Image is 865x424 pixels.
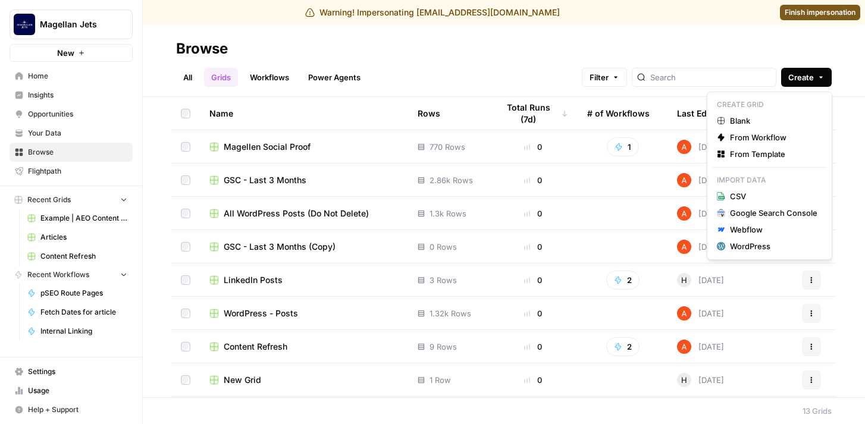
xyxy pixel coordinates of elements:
input: Search [650,71,771,83]
span: 1.3k Rows [430,208,466,219]
div: Total Runs (7d) [498,97,568,130]
a: Workflows [243,68,296,87]
a: Opportunities [10,105,133,124]
span: Create [788,71,814,83]
span: Internal Linking [40,326,127,337]
span: From Workflow [730,131,817,143]
a: Insights [10,86,133,105]
a: Finish impersonation [780,5,860,20]
span: Settings [28,366,127,377]
button: Workspace: Magellan Jets [10,10,133,39]
span: GSC - Last 3 Months (Copy) [224,241,336,253]
span: Your Data [28,128,127,139]
span: Articles [40,232,127,243]
img: Magellan Jets Logo [14,14,35,35]
span: Usage [28,385,127,396]
span: 1 Row [430,374,451,386]
div: Google Search Console [730,207,817,219]
button: Recent Grids [10,191,133,209]
a: All WordPress Posts (Do Not Delete) [209,208,399,219]
button: 2 [606,337,640,356]
span: GSC - Last 3 Months [224,174,306,186]
span: H [681,374,687,386]
a: Your Data [10,124,133,143]
div: 0 [498,374,568,386]
a: Magellen Social Proof [209,141,399,153]
span: Insights [28,90,127,100]
div: [DATE] [677,173,724,187]
a: Flightpath [10,162,133,181]
span: Magellen Social Proof [224,141,311,153]
img: cje7zb9ux0f2nqyv5qqgv3u0jxek [677,173,691,187]
button: New [10,44,133,62]
span: Fetch Dates for article [40,307,127,318]
div: # of Workflows [587,97,650,130]
span: 3 Rows [430,274,457,286]
span: Filter [590,71,609,83]
div: Last Edited [677,97,722,130]
span: Example | AEO Content Refresh [40,213,127,224]
div: 13 Grids [803,405,832,417]
button: Create [781,68,832,87]
img: cje7zb9ux0f2nqyv5qqgv3u0jxek [677,206,691,221]
a: Settings [10,362,133,381]
span: Content Refresh [224,341,287,353]
span: Finish impersonation [785,7,855,18]
img: cje7zb9ux0f2nqyv5qqgv3u0jxek [677,340,691,354]
div: Warning! Impersonating [EMAIL_ADDRESS][DOMAIN_NAME] [305,7,560,18]
button: Help + Support [10,400,133,419]
div: 0 [498,241,568,253]
span: All WordPress Posts (Do Not Delete) [224,208,369,219]
span: Recent Grids [27,194,71,205]
span: LinkedIn Posts [224,274,283,286]
a: Example | AEO Content Refresh [22,209,133,228]
span: Flightpath [28,166,127,177]
a: Content Refresh [209,341,399,353]
span: 2.86k Rows [430,174,473,186]
button: 1 [607,137,639,156]
div: [DATE] [677,240,724,254]
a: New Grid [209,374,399,386]
div: [DATE] [677,306,724,321]
span: Browse [28,147,127,158]
a: Content Refresh [22,247,133,266]
span: 770 Rows [430,141,465,153]
p: Create Grid [712,97,827,112]
span: From Template [730,148,817,160]
span: WordPress - Posts [224,307,298,319]
span: Magellan Jets [40,18,112,30]
div: Create [707,92,832,260]
span: Help + Support [28,404,127,415]
div: Rows [418,97,440,130]
p: Import Data [712,172,827,188]
div: 0 [498,208,568,219]
a: Browse [10,143,133,162]
div: [DATE] [677,340,724,354]
div: WordPress [730,240,817,252]
span: 1.32k Rows [430,307,471,319]
a: Power Agents [301,68,368,87]
span: Content Refresh [40,251,127,262]
a: LinkedIn Posts [209,274,399,286]
div: [DATE] [677,206,724,221]
a: GSC - Last 3 Months [209,174,399,186]
button: 2 [606,271,640,290]
span: Blank [730,115,817,127]
a: WordPress - Posts [209,307,399,319]
img: cje7zb9ux0f2nqyv5qqgv3u0jxek [677,306,691,321]
div: Browse [176,39,228,58]
a: Articles [22,228,133,247]
div: [DATE] [677,273,724,287]
span: New [57,47,74,59]
span: Opportunities [28,109,127,120]
a: Grids [204,68,238,87]
a: Internal Linking [22,322,133,341]
button: Filter [582,68,627,87]
span: Home [28,71,127,81]
div: Webflow [730,224,817,235]
span: CSV [730,190,817,202]
span: Recent Workflows [27,269,89,280]
span: pSEO Route Pages [40,288,127,299]
span: New Grid [224,374,261,386]
span: 0 Rows [430,241,457,253]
